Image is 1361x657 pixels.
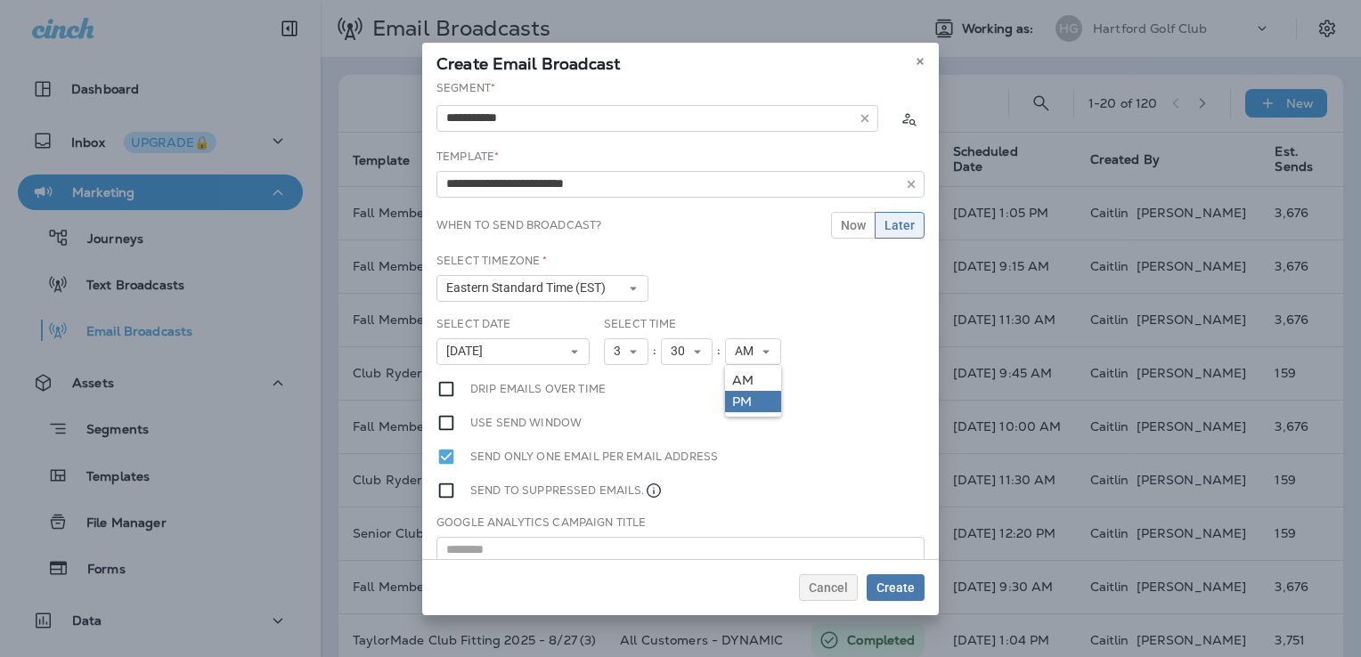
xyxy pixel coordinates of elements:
[841,219,866,231] span: Now
[436,254,547,268] label: Select Timezone
[436,150,499,164] label: Template
[831,212,876,239] button: Now
[713,338,725,365] div: :
[884,219,915,231] span: Later
[867,574,925,601] button: Create
[725,338,781,365] button: AM
[436,218,601,232] label: When to send broadcast?
[875,212,925,239] button: Later
[436,81,495,95] label: Segment
[436,515,646,530] label: Google Analytics Campaign Title
[892,102,925,134] button: Calculate the estimated number of emails to be sent based on selected segment. (This could take a...
[436,275,648,302] button: Eastern Standard Time (EST)
[671,344,692,359] span: 30
[422,43,939,80] div: Create Email Broadcast
[725,369,781,391] a: AM
[735,344,761,359] span: AM
[446,344,490,359] span: [DATE]
[614,344,628,359] span: 3
[799,574,858,601] button: Cancel
[725,391,781,412] a: PM
[470,481,663,500] label: Send to suppressed emails.
[470,413,582,433] label: Use send window
[604,317,677,331] label: Select Time
[446,280,613,296] span: Eastern Standard Time (EST)
[876,581,915,594] span: Create
[809,581,848,594] span: Cancel
[470,379,606,399] label: Drip emails over time
[436,317,511,331] label: Select Date
[436,338,590,365] button: [DATE]
[604,338,648,365] button: 3
[661,338,713,365] button: 30
[470,447,718,466] label: Send only one email per email address
[648,338,661,365] div: :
